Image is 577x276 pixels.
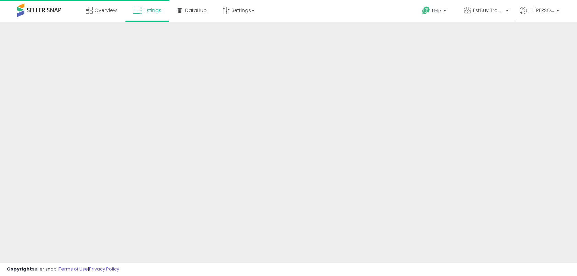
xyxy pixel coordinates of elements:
[417,1,453,22] a: Help
[432,8,441,14] span: Help
[473,7,504,14] span: EstBuy Trading
[7,266,32,272] strong: Copyright
[89,266,119,272] a: Privacy Policy
[520,7,559,22] a: Hi [PERSON_NAME]
[7,266,119,273] div: seller snap | |
[422,6,430,15] i: Get Help
[144,7,161,14] span: Listings
[529,7,554,14] span: Hi [PERSON_NAME]
[185,7,207,14] span: DataHub
[94,7,117,14] span: Overview
[59,266,88,272] a: Terms of Use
